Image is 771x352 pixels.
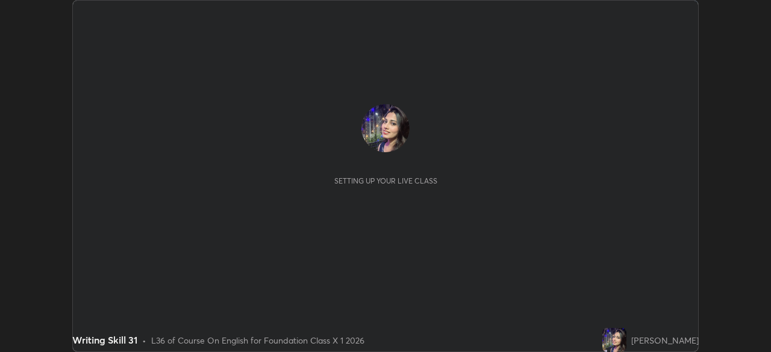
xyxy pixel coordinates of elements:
[72,333,137,347] div: Writing Skill 31
[361,104,410,152] img: d5ece287230c4c02a9c95f097a9a0859.jpg
[142,334,146,347] div: •
[334,176,437,185] div: Setting up your live class
[151,334,364,347] div: L36 of Course On English for Foundation Class X 1 2026
[602,328,626,352] img: d5ece287230c4c02a9c95f097a9a0859.jpg
[631,334,699,347] div: [PERSON_NAME]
